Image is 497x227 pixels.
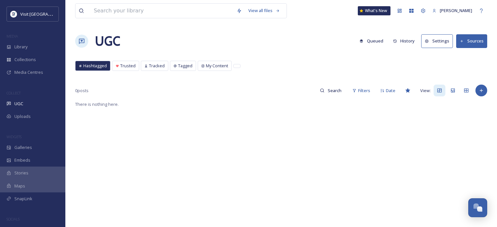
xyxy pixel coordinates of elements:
[7,34,18,39] span: MEDIA
[386,88,395,94] span: Date
[356,35,387,47] button: Queued
[83,63,107,69] span: Hashtagged
[245,4,283,17] a: View all files
[358,88,370,94] span: Filters
[14,69,43,75] span: Media Centres
[14,170,28,176] span: Stories
[10,11,17,17] img: Untitled%20design%20%2897%29.png
[14,196,32,202] span: SnapLink
[14,157,30,163] span: Embeds
[356,35,390,47] a: Queued
[7,90,21,95] span: COLLECT
[7,217,20,221] span: SOCIALS
[91,4,233,18] input: Search your library
[324,84,346,97] input: Search
[7,134,22,139] span: WIDGETS
[421,34,453,48] button: Settings
[120,63,136,69] span: Trusted
[178,63,192,69] span: Tagged
[206,63,228,69] span: My Content
[14,113,31,120] span: Uploads
[14,44,27,50] span: Library
[20,11,71,17] span: Visit [GEOGRAPHIC_DATA]
[14,101,23,107] span: UGC
[429,4,475,17] a: [PERSON_NAME]
[456,34,487,48] button: Sources
[358,6,390,15] a: What's New
[75,101,119,107] span: There is nothing here.
[390,35,418,47] button: History
[421,34,456,48] a: Settings
[14,144,32,151] span: Galleries
[420,88,431,94] span: View:
[75,88,89,94] span: 0 posts
[390,35,422,47] a: History
[468,198,487,217] button: Open Chat
[95,31,120,51] a: UGC
[14,183,25,189] span: Maps
[149,63,165,69] span: Tracked
[14,57,36,63] span: Collections
[440,8,472,13] span: [PERSON_NAME]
